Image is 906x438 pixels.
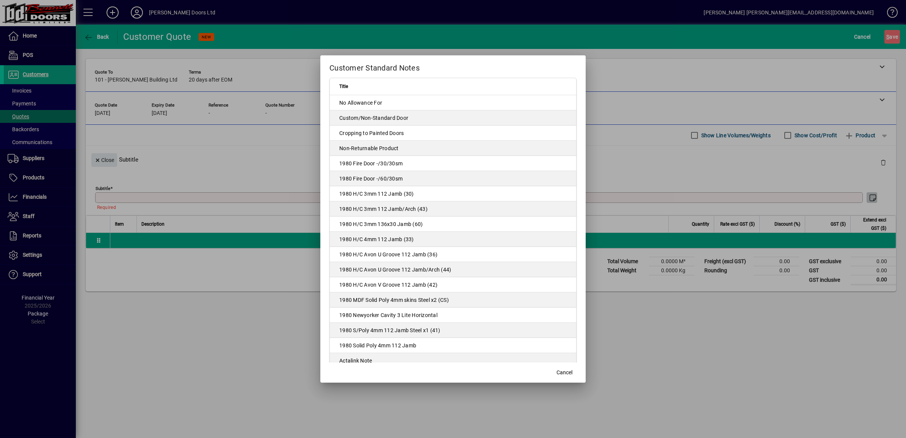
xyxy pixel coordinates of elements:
[330,95,576,110] td: No Allowance For
[330,171,576,186] td: 1980 Fire Door -/60/30sm
[330,262,576,277] td: 1980 H/C Avon U Groove 112 Jamb/Arch (44)
[556,369,572,377] span: Cancel
[330,308,576,323] td: 1980 Newyorker Cavity 3 Lite Horizontal
[330,110,576,126] td: Custom/Non-Standard Door
[330,156,576,171] td: 1980 Fire Door -/30/30sm
[330,292,576,308] td: 1980 MDF Solid Poly 4mm skins Steel x2 (CS)
[330,126,576,141] td: Cropping to Painted Doors
[330,217,576,232] td: 1980 H/C 3mm 136x30 Jamb (60)
[330,232,576,247] td: 1980 H/C 4mm 112 Jamb (33)
[330,277,576,292] td: 1980 H/C Avon V Groove 112 Jamb (42)
[330,353,576,368] td: Actalink Note
[330,201,576,217] td: 1980 H/C 3mm 112 Jamb/Arch (43)
[320,55,586,77] h2: Customer Standard Notes
[330,338,576,353] td: 1980 Solid Poly 4mm 112 Jamb
[552,366,577,380] button: Cancel
[330,247,576,262] td: 1980 H/C Avon U Groove 112 Jamb (36)
[330,323,576,338] td: 1980 S/Poly 4mm 112 Jamb Steel x1 (41)
[330,141,576,156] td: Non-Returnable Product
[339,82,348,91] span: Title
[330,186,576,201] td: 1980 H/C 3mm 112 Jamb (30)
